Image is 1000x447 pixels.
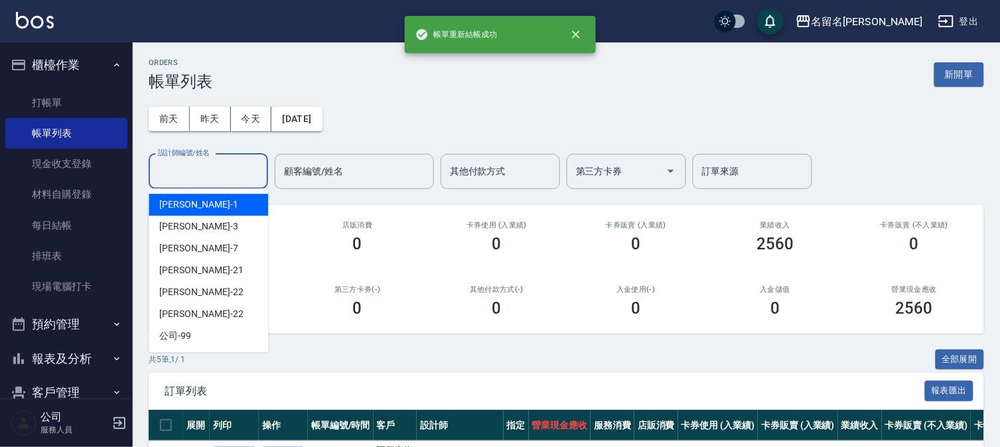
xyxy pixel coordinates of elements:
h2: 營業現金應收 [861,285,968,294]
span: [PERSON_NAME] -1 [159,198,238,212]
a: 現金收支登錄 [5,149,127,179]
button: Open [660,160,681,182]
a: 報表匯出 [925,384,974,397]
h2: 卡券販賣 (入業績) [582,221,689,229]
p: 共 5 筆, 1 / 1 [149,353,185,365]
button: 櫃檯作業 [5,48,127,82]
button: 客戶管理 [5,375,127,410]
th: 卡券販賣 (入業績) [758,410,838,441]
span: [PERSON_NAME] -22 [159,307,243,321]
img: Person [11,410,37,436]
p: 服務人員 [40,424,108,436]
th: 列印 [210,410,259,441]
a: 打帳單 [5,88,127,118]
a: 現場電腦打卡 [5,271,127,302]
th: 展開 [183,410,210,441]
th: 帳單編號/時間 [308,410,374,441]
th: 店販消費 [634,410,678,441]
button: close [561,20,591,49]
th: 服務消費 [591,410,634,441]
a: 帳單列表 [5,118,127,149]
h3: 0 [631,235,640,253]
th: 指定 [504,410,529,441]
button: save [757,8,784,34]
h3: 0 [353,235,362,253]
th: 營業現金應收 [529,410,591,441]
span: [PERSON_NAME] -21 [159,263,243,277]
span: [PERSON_NAME] -7 [159,241,238,255]
a: 每日結帳 [5,210,127,241]
th: 操作 [259,410,308,441]
a: 材料自購登錄 [5,179,127,210]
h3: 0 [353,299,362,318]
th: 業績收入 [838,410,882,441]
th: 卡券販賣 (不入業績) [882,410,971,441]
span: 訂單列表 [165,385,925,398]
th: 卡券使用 (入業績) [678,410,758,441]
button: 前天 [149,107,190,131]
h2: 其他付款方式(-) [443,285,551,294]
h3: 0 [492,299,502,318]
button: 全部展開 [936,350,985,370]
h5: 公司 [40,411,108,424]
h2: 入金使用(-) [582,285,689,294]
h3: 2560 [896,299,933,318]
h3: 帳單列表 [149,72,212,91]
button: 報表及分析 [5,342,127,376]
span: 公司 -99 [159,329,191,343]
h3: 0 [631,299,640,318]
h2: 卡券使用 (入業績) [443,221,551,229]
button: 預約管理 [5,307,127,342]
h3: 2560 [756,235,794,253]
h3: 0 [492,235,502,253]
button: 登出 [933,9,984,34]
button: 報表匯出 [925,381,974,401]
h3: 0 [770,299,780,318]
th: 設計師 [417,410,503,441]
img: Logo [16,12,54,29]
h2: 卡券販賣 (不入業績) [861,221,968,229]
h2: ORDERS [149,58,212,67]
h2: 入金儲值 [721,285,829,294]
h2: 第三方卡券(-) [304,285,411,294]
button: 名留名[PERSON_NAME] [790,8,928,35]
div: 名留名[PERSON_NAME] [812,13,922,30]
a: 新開單 [934,68,984,80]
span: [PERSON_NAME] -22 [159,285,243,299]
label: 設計師編號/姓名 [158,148,210,158]
button: [DATE] [271,107,322,131]
button: 昨天 [190,107,231,131]
h2: 業績收入 [721,221,829,229]
span: [PERSON_NAME] -3 [159,220,238,233]
button: 新開單 [934,62,984,87]
span: 帳單重新結帳成功 [415,28,498,41]
th: 客戶 [374,410,417,441]
h2: 店販消費 [304,221,411,229]
a: 排班表 [5,241,127,271]
h3: 0 [910,235,919,253]
button: 今天 [231,107,272,131]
